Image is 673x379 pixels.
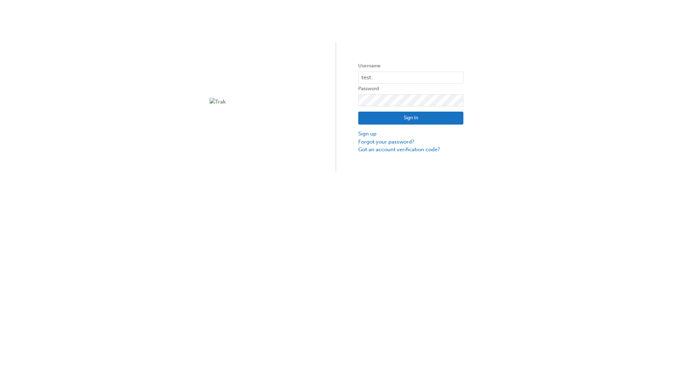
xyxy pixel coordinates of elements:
[210,98,315,106] img: Trak
[358,146,463,154] a: Got an account verification code?
[358,112,463,125] button: Sign In
[358,130,463,138] a: Sign up
[358,72,463,84] input: Username
[358,62,463,70] label: Username
[358,85,463,93] label: Password
[358,138,463,146] a: Forgot your password?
